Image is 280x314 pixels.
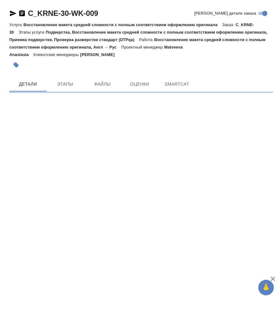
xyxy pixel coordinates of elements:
button: Скопировать ссылку [18,10,26,17]
span: Оценки [125,80,155,88]
p: Подверстка, Восстановление макета средней сложности с полным соответствием оформлению оригинала, ... [9,30,267,42]
p: Matveeva Anastasia [9,45,183,57]
span: [PERSON_NAME] детали заказа [194,10,256,16]
p: Клиентские менеджеры [34,52,80,57]
span: Этапы [50,80,80,88]
span: Детали [13,80,43,88]
p: Работа [139,37,154,42]
p: Заказ: [222,22,236,27]
p: Восстановление макета средней сложности с полным соответствием оформлению оригинала [23,22,222,27]
span: 🙏 [261,281,271,294]
p: [PERSON_NAME] [80,52,119,57]
p: Этапы услуги [19,30,46,35]
span: SmartCat [162,80,192,88]
span: Файлы [88,80,117,88]
p: Услуга [9,22,23,27]
a: C_KRNE-30-WK-009 [28,9,98,17]
button: Добавить тэг [9,58,23,72]
button: 🙏 [258,280,274,295]
button: Скопировать ссылку для ЯМессенджера [9,10,17,17]
p: Проектный менеджер [121,45,164,49]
